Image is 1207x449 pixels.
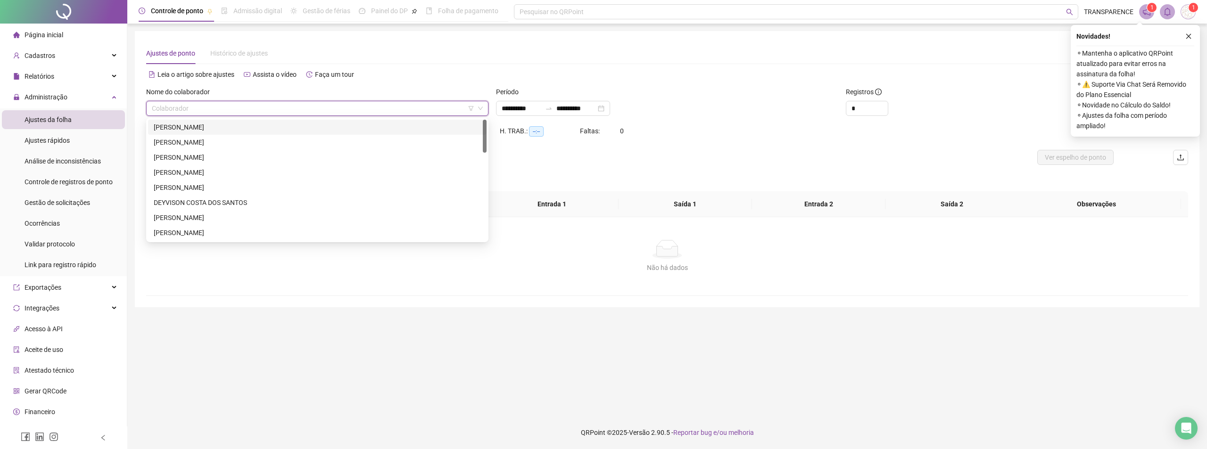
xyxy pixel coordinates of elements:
[157,262,1177,273] div: Não há dados
[233,7,282,15] span: Admissão digital
[1181,5,1195,19] img: 5072
[359,8,365,14] span: dashboard
[1147,3,1157,12] sup: 1
[154,152,481,163] div: [PERSON_NAME]
[25,240,75,248] span: Validar protocolo
[13,388,20,394] span: qrcode
[438,7,498,15] span: Folha de pagamento
[885,191,1019,217] th: Saída 2
[25,387,66,395] span: Gerar QRCode
[148,195,487,210] div: DEYVISON COSTA DOS SANTOS
[13,94,20,100] span: lock
[13,367,20,374] span: solution
[13,32,20,38] span: home
[13,326,20,332] span: api
[154,197,481,208] div: DEYVISON COSTA DOS SANTOS
[13,73,20,80] span: file
[620,127,624,135] span: 0
[154,137,481,147] div: [PERSON_NAME]
[545,105,553,112] span: to
[1076,79,1194,100] span: ⚬ ⚠️ Suporte Via Chat Será Removido do Plano Essencial
[148,150,487,165] div: BEATRIZ ROCHA DOS SANTOS
[25,284,61,291] span: Exportações
[13,284,20,291] span: export
[412,8,417,14] span: pushpin
[1150,4,1154,11] span: 1
[207,8,213,14] span: pushpin
[13,52,20,59] span: user-add
[1076,110,1194,131] span: ⚬ Ajustes da folha com período ampliado!
[1185,33,1192,40] span: close
[1011,191,1181,217] th: Observações
[25,31,63,39] span: Página inicial
[629,429,650,436] span: Versão
[1177,154,1184,161] span: upload
[25,325,63,333] span: Acesso à API
[25,157,101,165] span: Análise de inconsistências
[752,191,885,217] th: Entrada 2
[25,199,90,206] span: Gestão de solicitações
[35,432,44,441] span: linkedin
[468,106,474,111] span: filter
[13,305,20,311] span: sync
[1037,150,1114,165] button: Ver espelho de ponto
[529,126,544,137] span: --:--
[139,8,145,14] span: clock-circle
[1142,8,1151,16] span: notification
[154,182,481,193] div: [PERSON_NAME]
[154,122,481,132] div: [PERSON_NAME]
[306,71,313,78] span: history
[221,8,228,14] span: file-done
[149,71,155,78] span: file-text
[426,8,432,14] span: book
[25,346,63,353] span: Aceite de uso
[154,167,481,178] div: [PERSON_NAME]
[25,73,54,80] span: Relatórios
[25,304,59,312] span: Integrações
[146,87,216,97] label: Nome do colaborador
[1189,3,1198,12] sup: Atualize o seu contato no menu Meus Dados
[148,120,487,135] div: ANTONIO CARLOS DOS SANTOS SENA
[148,225,487,240] div: EDVANDRO SANTOS SILVA
[580,127,601,135] span: Faltas:
[244,71,250,78] span: youtube
[485,191,619,217] th: Entrada 1
[148,165,487,180] div: CARLOS EDUARDO CORDEIRO DOS SANTOS
[25,408,55,416] span: Financeiro
[619,191,752,217] th: Saída 1
[1066,8,1073,16] span: search
[1076,100,1194,110] span: ⚬ Novidade no Cálculo do Saldo!
[1163,8,1172,16] span: bell
[146,49,195,57] span: Ajustes de ponto
[13,346,20,353] span: audit
[1084,7,1133,17] span: TRANSPARENCE
[148,210,487,225] div: EDSON DOS SANTOS JUNIOR
[25,116,72,123] span: Ajustes da folha
[500,126,580,137] div: H. TRAB.:
[25,220,60,227] span: Ocorrências
[13,408,20,415] span: dollar
[151,7,203,15] span: Controle de ponto
[25,178,113,186] span: Controle de registros de ponto
[49,432,58,441] span: instagram
[290,8,297,14] span: sun
[478,106,483,111] span: down
[210,49,268,57] span: Histórico de ajustes
[496,87,525,97] label: Período
[315,71,354,78] span: Faça um tour
[25,52,55,59] span: Cadastros
[1019,199,1174,209] span: Observações
[846,87,882,97] span: Registros
[127,416,1207,449] footer: QRPoint © 2025 - 2.90.5 -
[371,7,408,15] span: Painel do DP
[25,261,96,269] span: Link para registro rápido
[25,93,67,101] span: Administração
[1192,4,1195,11] span: 1
[303,7,350,15] span: Gestão de férias
[253,71,297,78] span: Assista o vídeo
[154,212,481,223] div: [PERSON_NAME]
[875,89,882,95] span: info-circle
[1175,417,1198,440] div: Open Intercom Messenger
[673,429,754,436] span: Reportar bug e/ou melhoria
[25,137,70,144] span: Ajustes rápidos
